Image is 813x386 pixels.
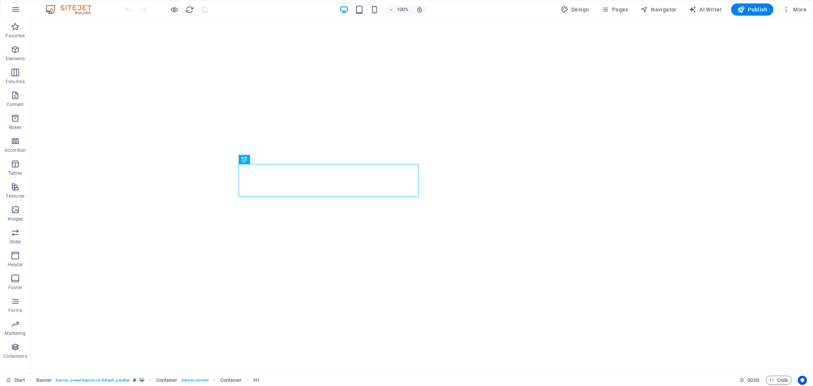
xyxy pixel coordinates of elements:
[8,216,23,222] p: Images
[5,33,25,39] p: Favorites
[3,353,27,359] p: Collections
[385,5,412,14] button: 100%
[561,6,589,13] span: Design
[798,376,807,385] button: Usercentrics
[140,378,144,382] i: This element contains a background
[731,3,773,16] button: Publish
[36,376,52,385] span: Click to select. Double-click to edit
[558,3,592,16] div: Design (Ctrl+Alt+Y)
[598,3,631,16] button: Pages
[6,376,25,385] a: Click to cancel selection. Double-click to open Pages
[133,378,136,382] i: This element is a customizable preset
[8,307,22,314] p: Forms
[8,285,22,291] p: Footer
[558,3,592,16] button: Design
[8,262,23,268] p: Header
[783,6,807,13] span: More
[180,376,208,385] span: . banner-content
[9,124,22,130] p: Boxes
[8,170,22,176] p: Tables
[640,6,677,13] span: Navigator
[396,5,409,14] h6: 100%
[6,79,25,85] p: Columns
[769,376,788,385] span: Code
[5,147,26,153] p: Accordion
[766,376,792,385] button: Code
[686,3,725,16] button: AI Writer
[5,330,26,336] p: Marketing
[779,3,810,16] button: More
[185,5,194,14] button: reload
[737,6,767,13] span: Publish
[36,376,260,385] nav: breadcrumb
[156,376,178,385] span: Click to select. Double-click to edit
[7,101,24,108] p: Content
[6,56,25,62] p: Elements
[601,6,628,13] span: Pages
[6,193,24,199] p: Features
[637,3,680,16] button: Navigator
[739,376,760,385] h6: Session time
[10,239,21,245] p: Slider
[185,5,194,14] i: Reload page
[689,6,722,13] span: AI Writer
[253,376,260,385] span: Click to select. Double-click to edit
[44,5,101,14] img: Editor Logo
[753,377,754,383] span: :
[747,376,759,385] span: 00 00
[170,5,179,14] button: Click here to leave preview mode and continue editing
[220,376,242,385] span: Click to select. Double-click to edit
[416,6,423,13] i: On resize automatically adjust zoom level to fit chosen device.
[55,376,130,385] span: . banner .preset-banner-v3-default .parallax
